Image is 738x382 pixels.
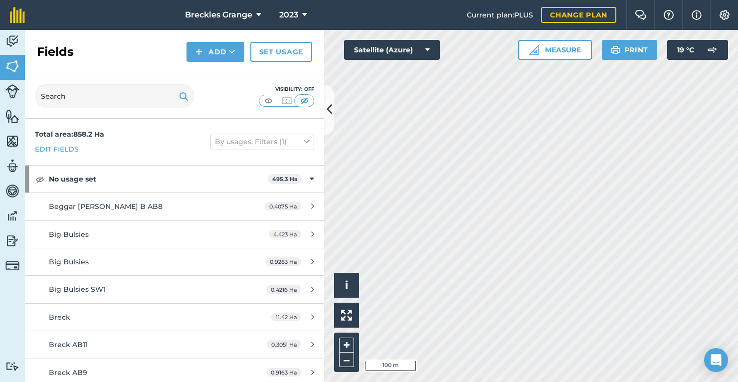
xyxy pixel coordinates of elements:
a: Big Bulsies SW10.4216 Ha [25,276,324,303]
button: Satellite (Azure) [344,40,440,60]
img: svg+xml;base64,PHN2ZyB4bWxucz0iaHR0cDovL3d3dy53My5vcmcvMjAwMC9zdmciIHdpZHRoPSIxNyIgaGVpZ2h0PSIxNy... [692,9,702,21]
img: svg+xml;base64,PHN2ZyB4bWxucz0iaHR0cDovL3d3dy53My5vcmcvMjAwMC9zdmciIHdpZHRoPSI1NiIgaGVpZ2h0PSI2MC... [5,59,19,74]
img: svg+xml;base64,PD94bWwgdmVyc2lvbj0iMS4wIiBlbmNvZGluZz0idXRmLTgiPz4KPCEtLSBHZW5lcmF0b3I6IEFkb2JlIE... [5,34,19,49]
img: Ruler icon [529,45,539,55]
span: Breck AB9 [49,368,87,377]
img: svg+xml;base64,PHN2ZyB4bWxucz0iaHR0cDovL3d3dy53My5vcmcvMjAwMC9zdmciIHdpZHRoPSI1NiIgaGVpZ2h0PSI2MC... [5,134,19,149]
img: A question mark icon [663,10,675,20]
strong: No usage set [49,166,268,192]
img: svg+xml;base64,PD94bWwgdmVyc2lvbj0iMS4wIiBlbmNvZGluZz0idXRmLTgiPz4KPCEtLSBHZW5lcmF0b3I6IEFkb2JlIE... [702,40,722,60]
button: i [334,273,359,298]
span: 0.9163 Ha [266,368,301,377]
img: Two speech bubbles overlapping with the left bubble in the forefront [635,10,647,20]
a: Set usage [250,42,312,62]
img: svg+xml;base64,PHN2ZyB4bWxucz0iaHR0cDovL3d3dy53My5vcmcvMjAwMC9zdmciIHdpZHRoPSIxOSIgaGVpZ2h0PSIyNC... [179,90,188,102]
img: svg+xml;base64,PD94bWwgdmVyc2lvbj0iMS4wIiBlbmNvZGluZz0idXRmLTgiPz4KPCEtLSBHZW5lcmF0b3I6IEFkb2JlIE... [5,208,19,223]
span: 0.4216 Ha [266,285,301,294]
span: 4.423 Ha [269,230,301,238]
div: Visibility: Off [258,85,314,93]
strong: 495.3 Ha [272,176,298,183]
img: A cog icon [719,10,731,20]
img: svg+xml;base64,PHN2ZyB4bWxucz0iaHR0cDovL3d3dy53My5vcmcvMjAwMC9zdmciIHdpZHRoPSI1MCIgaGVpZ2h0PSI0MC... [262,96,275,106]
strong: Total area : 858.2 Ha [35,130,104,139]
span: Beggar [PERSON_NAME] B AB8 [49,202,163,211]
button: + [339,338,354,353]
span: Breckles Grange [185,9,252,21]
input: Search [35,84,194,108]
img: svg+xml;base64,PHN2ZyB4bWxucz0iaHR0cDovL3d3dy53My5vcmcvMjAwMC9zdmciIHdpZHRoPSI1NiIgaGVpZ2h0PSI2MC... [5,109,19,124]
img: fieldmargin Logo [10,7,25,23]
div: Open Intercom Messenger [704,348,728,372]
h2: Fields [37,44,74,60]
img: svg+xml;base64,PD94bWwgdmVyc2lvbj0iMS4wIiBlbmNvZGluZz0idXRmLTgiPz4KPCEtLSBHZW5lcmF0b3I6IEFkb2JlIE... [5,233,19,248]
span: 0.4075 Ha [265,202,301,210]
span: 2023 [279,9,298,21]
img: svg+xml;base64,PHN2ZyB4bWxucz0iaHR0cDovL3d3dy53My5vcmcvMjAwMC9zdmciIHdpZHRoPSIxOSIgaGVpZ2h0PSIyNC... [611,44,620,56]
span: i [345,279,348,291]
a: Edit fields [35,144,79,155]
div: No usage set495.3 Ha [25,166,324,192]
img: svg+xml;base64,PD94bWwgdmVyc2lvbj0iMS4wIiBlbmNvZGluZz0idXRmLTgiPz4KPCEtLSBHZW5lcmF0b3I6IEFkb2JlIE... [5,362,19,371]
a: Beggar [PERSON_NAME] B AB80.4075 Ha [25,193,324,220]
span: Current plan : PLUS [467,9,533,20]
span: Big Bulsies SW1 [49,285,106,294]
span: 11.42 Ha [271,313,301,321]
img: Four arrows, one pointing top left, one top right, one bottom right and the last bottom left [341,310,352,321]
button: – [339,353,354,367]
a: Breck11.42 Ha [25,304,324,331]
img: svg+xml;base64,PD94bWwgdmVyc2lvbj0iMS4wIiBlbmNvZGluZz0idXRmLTgiPz4KPCEtLSBHZW5lcmF0b3I6IEFkb2JlIE... [5,84,19,98]
a: Big Bulsies4.423 Ha [25,221,324,248]
span: 0.3051 Ha [267,340,301,349]
span: Breck AB11 [49,340,88,349]
img: svg+xml;base64,PD94bWwgdmVyc2lvbj0iMS4wIiBlbmNvZGluZz0idXRmLTgiPz4KPCEtLSBHZW5lcmF0b3I6IEFkb2JlIE... [5,184,19,198]
button: 19 °C [667,40,728,60]
img: svg+xml;base64,PD94bWwgdmVyc2lvbj0iMS4wIiBlbmNvZGluZz0idXRmLTgiPz4KPCEtLSBHZW5lcmF0b3I6IEFkb2JlIE... [5,159,19,174]
img: svg+xml;base64,PHN2ZyB4bWxucz0iaHR0cDovL3d3dy53My5vcmcvMjAwMC9zdmciIHdpZHRoPSIxNCIgaGVpZ2h0PSIyNC... [195,46,202,58]
a: Change plan [541,7,616,23]
button: Measure [518,40,592,60]
button: Print [602,40,658,60]
span: 0.9283 Ha [265,257,301,266]
a: Breck AB110.3051 Ha [25,331,324,358]
button: By usages, Filters (1) [210,134,314,150]
img: svg+xml;base64,PHN2ZyB4bWxucz0iaHR0cDovL3d3dy53My5vcmcvMjAwMC9zdmciIHdpZHRoPSI1MCIgaGVpZ2h0PSI0MC... [298,96,311,106]
span: 19 ° C [677,40,694,60]
span: Big Bulsies [49,230,89,239]
a: Big Bulsies0.9283 Ha [25,248,324,275]
span: Big Bulsies [49,257,89,266]
img: svg+xml;base64,PHN2ZyB4bWxucz0iaHR0cDovL3d3dy53My5vcmcvMjAwMC9zdmciIHdpZHRoPSI1MCIgaGVpZ2h0PSI0MC... [280,96,293,106]
span: Breck [49,313,70,322]
button: Add [186,42,244,62]
img: svg+xml;base64,PHN2ZyB4bWxucz0iaHR0cDovL3d3dy53My5vcmcvMjAwMC9zdmciIHdpZHRoPSIxOCIgaGVpZ2h0PSIyNC... [35,173,44,185]
img: svg+xml;base64,PD94bWwgdmVyc2lvbj0iMS4wIiBlbmNvZGluZz0idXRmLTgiPz4KPCEtLSBHZW5lcmF0b3I6IEFkb2JlIE... [5,259,19,273]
